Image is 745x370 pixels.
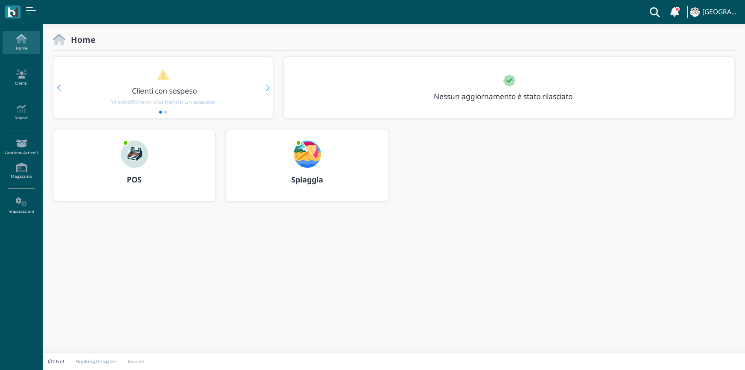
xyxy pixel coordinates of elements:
[57,85,61,91] div: Previous slide
[53,129,216,212] a: ... POS
[294,141,321,168] img: ...
[127,174,142,185] b: POS
[111,98,215,106] span: Vi sono clienti che hanno un sospeso
[291,174,323,185] b: Spiaggia
[702,9,740,16] h4: [GEOGRAPHIC_DATA]
[3,194,40,217] a: Impostazioni
[689,2,740,22] a: ... [GEOGRAPHIC_DATA]
[3,159,40,183] a: Magazzino
[8,7,18,17] img: logo
[70,69,257,106] a: Clienti con sospeso Vi sono7clienti che hanno un sospeso
[53,57,273,118] div: 1 / 2
[121,141,148,168] img: ...
[3,135,40,159] a: Gestione Articoli
[690,7,699,17] img: ...
[226,129,389,212] a: ... Spiaggia
[266,85,269,91] div: Next slide
[65,35,95,44] h2: Home
[3,66,40,89] a: Clienti
[284,57,734,118] div: 1 / 1
[3,101,40,124] a: Report
[3,31,40,54] a: Home
[131,99,134,105] b: 7
[684,344,738,363] iframe: Help widget launcher
[71,87,258,95] h3: Clienti con sospeso
[429,92,592,100] h3: Nessun aggiornamento è stato rilasciato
